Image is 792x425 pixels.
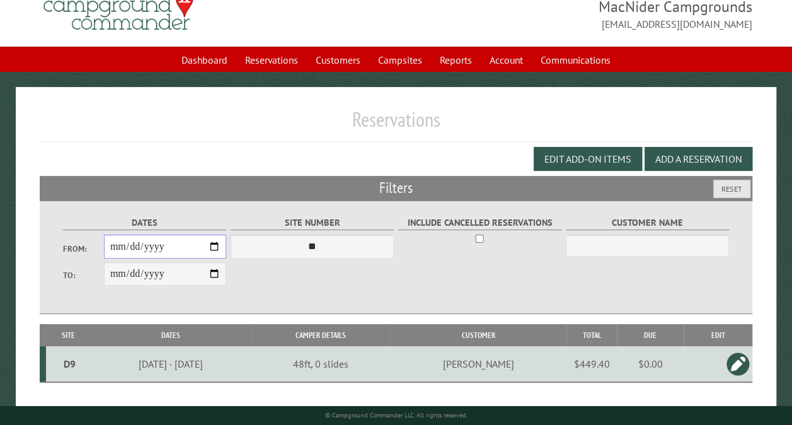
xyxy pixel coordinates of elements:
[370,48,430,72] a: Campsites
[63,269,104,281] label: To:
[645,147,752,171] button: Add a Reservation
[566,216,729,230] label: Customer Name
[40,107,752,142] h1: Reservations
[46,324,91,346] th: Site
[390,346,566,382] td: [PERSON_NAME]
[533,48,618,72] a: Communications
[238,48,306,72] a: Reservations
[63,243,104,255] label: From:
[325,411,468,419] small: © Campground Commander LLC. All rights reserved.
[174,48,235,72] a: Dashboard
[534,147,642,171] button: Edit Add-on Items
[63,216,226,230] label: Dates
[398,216,561,230] label: Include Cancelled Reservations
[251,324,390,346] th: Camper Details
[390,324,566,346] th: Customer
[684,324,752,346] th: Edit
[432,48,479,72] a: Reports
[617,324,684,346] th: Due
[91,324,251,346] th: Dates
[566,346,617,382] td: $449.40
[482,48,531,72] a: Account
[251,346,390,382] td: 48ft, 0 slides
[40,176,752,200] h2: Filters
[51,358,89,370] div: D9
[93,358,249,370] div: [DATE] - [DATE]
[231,216,394,230] label: Site Number
[617,346,684,382] td: $0.00
[566,324,617,346] th: Total
[713,180,750,198] button: Reset
[308,48,368,72] a: Customers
